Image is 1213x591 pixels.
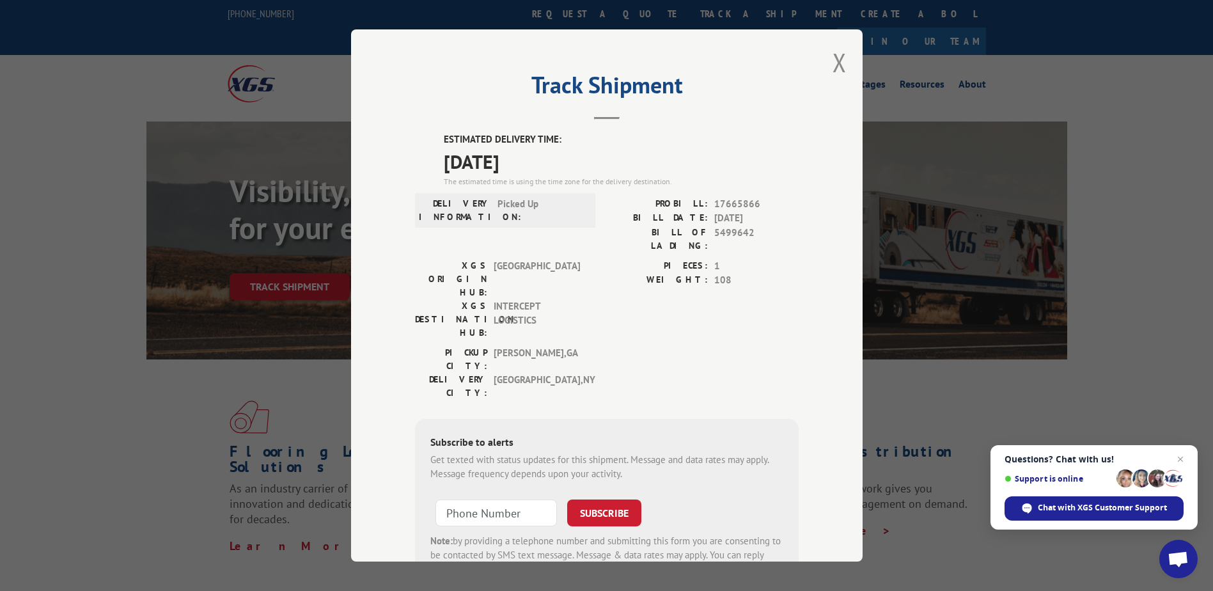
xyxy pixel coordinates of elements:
button: SUBSCRIBE [567,500,641,526]
button: Close modal [833,45,847,79]
span: [GEOGRAPHIC_DATA] [494,259,580,299]
strong: Note: [430,535,453,547]
span: [PERSON_NAME] , GA [494,346,580,373]
div: Get texted with status updates for this shipment. Message and data rates may apply. Message frequ... [430,453,783,482]
input: Phone Number [435,500,557,526]
span: [DATE] [444,147,799,176]
span: Picked Up [497,197,584,224]
span: INTERCEPT LOGISTICS [494,299,580,340]
span: Questions? Chat with us! [1005,454,1184,464]
label: XGS DESTINATION HUB: [415,299,487,340]
span: [GEOGRAPHIC_DATA] , NY [494,373,580,400]
label: PICKUP CITY: [415,346,487,373]
label: BILL OF LADING: [607,226,708,253]
label: XGS ORIGIN HUB: [415,259,487,299]
label: BILL DATE: [607,211,708,226]
div: The estimated time is using the time zone for the delivery destination. [444,176,799,187]
div: by providing a telephone number and submitting this form you are consenting to be contacted by SM... [430,534,783,578]
label: WEIGHT: [607,273,708,288]
div: Subscribe to alerts [430,434,783,453]
span: Support is online [1005,474,1112,484]
h2: Track Shipment [415,76,799,100]
span: Close chat [1173,452,1188,467]
label: PIECES: [607,259,708,274]
span: 108 [714,273,799,288]
label: DELIVERY CITY: [415,373,487,400]
label: DELIVERY INFORMATION: [419,197,491,224]
span: 5499642 [714,226,799,253]
div: Open chat [1159,540,1198,578]
span: Chat with XGS Customer Support [1038,502,1167,514]
label: PROBILL: [607,197,708,212]
div: Chat with XGS Customer Support [1005,496,1184,521]
span: 17665866 [714,197,799,212]
span: 1 [714,259,799,274]
span: [DATE] [714,211,799,226]
label: ESTIMATED DELIVERY TIME: [444,132,799,147]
